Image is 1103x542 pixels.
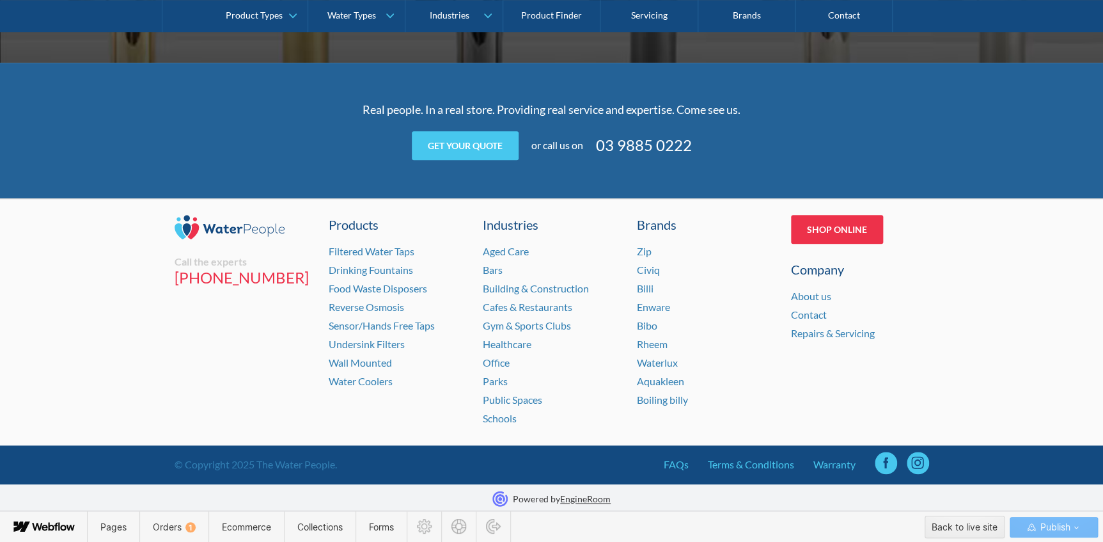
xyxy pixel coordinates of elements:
a: Food Waste Disposers [329,282,427,294]
a: Water Coolers [329,375,393,387]
a: Repairs & Servicing [791,327,875,339]
p: Real people. In a real store. Providing real service and expertise. Come see us. [302,101,801,118]
a: [PHONE_NUMBER] [175,268,313,287]
a: Civiq [637,264,660,276]
a: Terms & Conditions [708,457,794,472]
a: Wall Mounted [329,356,392,369]
div: Company [791,260,929,279]
a: Healthcare [483,338,531,350]
a: Drinking Fountains [329,264,413,276]
a: FAQs [664,457,689,472]
span: Publish [1037,518,1070,537]
a: Parks [483,375,508,387]
div: or call us on [531,138,583,153]
a: Industries [483,215,621,234]
a: Reverse Osmosis [329,301,404,313]
a: Shop Online [791,215,883,244]
a: Schools [483,412,517,424]
a: Enware [637,301,670,313]
span: Pages [100,522,127,532]
span: Text us [5,31,40,43]
a: EngineRoom [560,493,611,504]
span: Ecommerce [222,522,271,532]
span: Orders [153,522,196,532]
a: Aged Care [483,245,529,257]
a: Gym & Sports Clubs [483,319,571,331]
a: Warranty [813,457,856,472]
a: Get your quote [412,131,519,160]
a: Building & Construction [483,282,589,294]
p: Powered by [513,492,611,506]
a: Waterlux [637,356,678,369]
div: Product Types [226,10,283,21]
div: Brands [637,215,775,234]
a: Public Spaces [483,394,542,406]
a: Sensor/Hands Free Taps [329,319,435,331]
a: Cafes & Restaurants [483,301,572,313]
a: Undersink Filters [329,338,405,350]
button: Publish [1010,517,1098,538]
a: Bibo [637,319,657,331]
a: Bars [483,264,503,276]
a: Rheem [637,338,668,350]
a: Products [329,215,467,234]
a: Contact [791,308,827,321]
a: 03 9885 0222 [596,134,692,157]
a: Billi [637,282,653,294]
span: Collections [297,522,343,532]
a: Aquakleen [637,375,684,387]
a: Office [483,356,510,369]
div: Water Types [327,10,376,21]
a: Boiling billy [637,394,688,406]
div: © Copyright 2025 The Water People. [175,457,337,472]
div: Back to live site [932,518,997,537]
span: Forms [369,522,394,532]
button: Back to live site [925,516,1005,538]
a: Filtered Water Taps [329,245,414,257]
div: Call the experts [175,255,313,268]
a: About us [791,290,831,302]
a: Zip [637,245,652,257]
div: Industries [430,10,469,21]
div: 1 [185,522,196,532]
